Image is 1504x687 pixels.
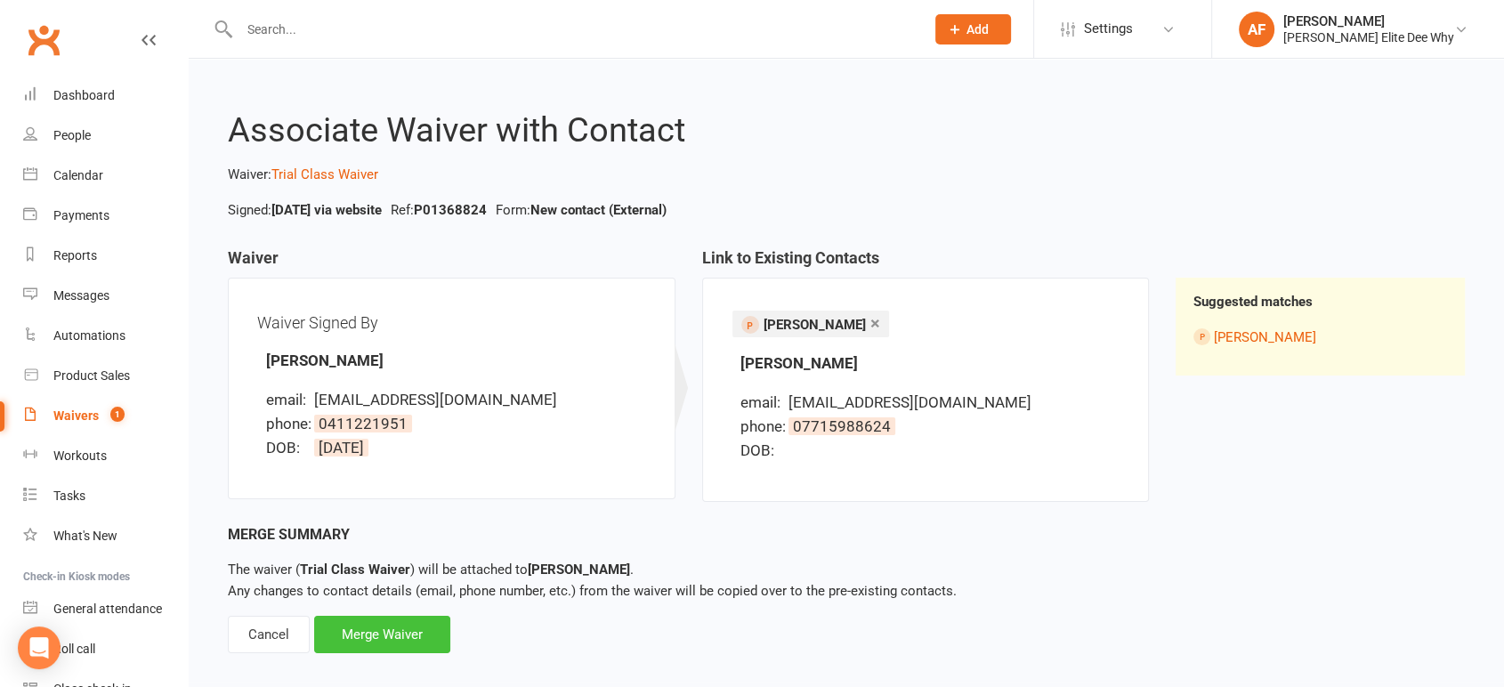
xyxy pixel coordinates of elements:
[1239,12,1274,47] div: AF
[110,407,125,422] span: 1
[788,393,1031,411] span: [EMAIL_ADDRESS][DOMAIN_NAME]
[23,196,188,236] a: Payments
[234,17,912,42] input: Search...
[228,112,1465,150] h2: Associate Waiver with Contact
[1193,294,1313,310] strong: Suggested matches
[228,249,675,278] h3: Waiver
[314,439,368,457] span: [DATE]
[23,236,188,276] a: Reports
[530,202,667,218] strong: New contact (External)
[228,164,1465,185] p: Waiver:
[23,356,188,396] a: Product Sales
[53,602,162,616] div: General attendance
[271,166,378,182] a: Trial Class Waiver
[53,529,117,543] div: What's New
[23,629,188,669] a: Roll call
[266,436,311,460] div: DOB:
[53,328,125,343] div: Automations
[386,199,491,221] li: Ref:
[223,199,386,221] li: Signed:
[271,202,382,218] strong: [DATE] via website
[53,288,109,303] div: Messages
[23,516,188,556] a: What's New
[23,396,188,436] a: Waivers 1
[228,523,1465,546] div: Merge Summary
[53,88,115,102] div: Dashboard
[300,562,410,578] strong: Trial Class Waiver
[53,128,91,142] div: People
[1283,29,1454,45] div: [PERSON_NAME] Elite Dee Why
[764,317,866,333] span: [PERSON_NAME]
[740,439,785,463] div: DOB:
[53,208,109,222] div: Payments
[266,352,384,369] strong: [PERSON_NAME]
[53,449,107,463] div: Workouts
[21,18,66,62] a: Clubworx
[53,248,97,263] div: Reports
[23,476,188,516] a: Tasks
[314,616,450,653] div: Merge Waiver
[935,14,1011,44] button: Add
[966,22,989,36] span: Add
[266,388,311,412] div: email:
[53,489,85,503] div: Tasks
[414,202,487,218] strong: P01368824
[788,417,895,435] span: 07715988624
[740,354,858,372] strong: [PERSON_NAME]
[1283,13,1454,29] div: [PERSON_NAME]
[53,408,99,423] div: Waivers
[228,616,310,653] div: Cancel
[23,276,188,316] a: Messages
[528,562,630,578] strong: [PERSON_NAME]
[23,116,188,156] a: People
[266,412,311,436] div: phone:
[228,562,634,578] span: The waiver ( ) will be attached to .
[53,168,103,182] div: Calendar
[18,626,61,669] div: Open Intercom Messenger
[23,316,188,356] a: Automations
[53,368,130,383] div: Product Sales
[1084,9,1133,49] span: Settings
[53,642,95,656] div: Roll call
[1214,329,1316,345] a: [PERSON_NAME]
[23,436,188,476] a: Workouts
[23,589,188,629] a: General attendance kiosk mode
[314,391,557,408] span: [EMAIL_ADDRESS][DOMAIN_NAME]
[228,559,1465,602] p: Any changes to contact details (email, phone number, etc.) from the waiver will be copied over to...
[740,415,785,439] div: phone:
[257,307,646,338] div: Waiver Signed By
[702,249,1150,278] h3: Link to Existing Contacts
[491,199,671,221] li: Form:
[314,415,412,432] span: 0411221951
[740,391,785,415] div: email:
[23,156,188,196] a: Calendar
[23,76,188,116] a: Dashboard
[870,309,880,337] a: ×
